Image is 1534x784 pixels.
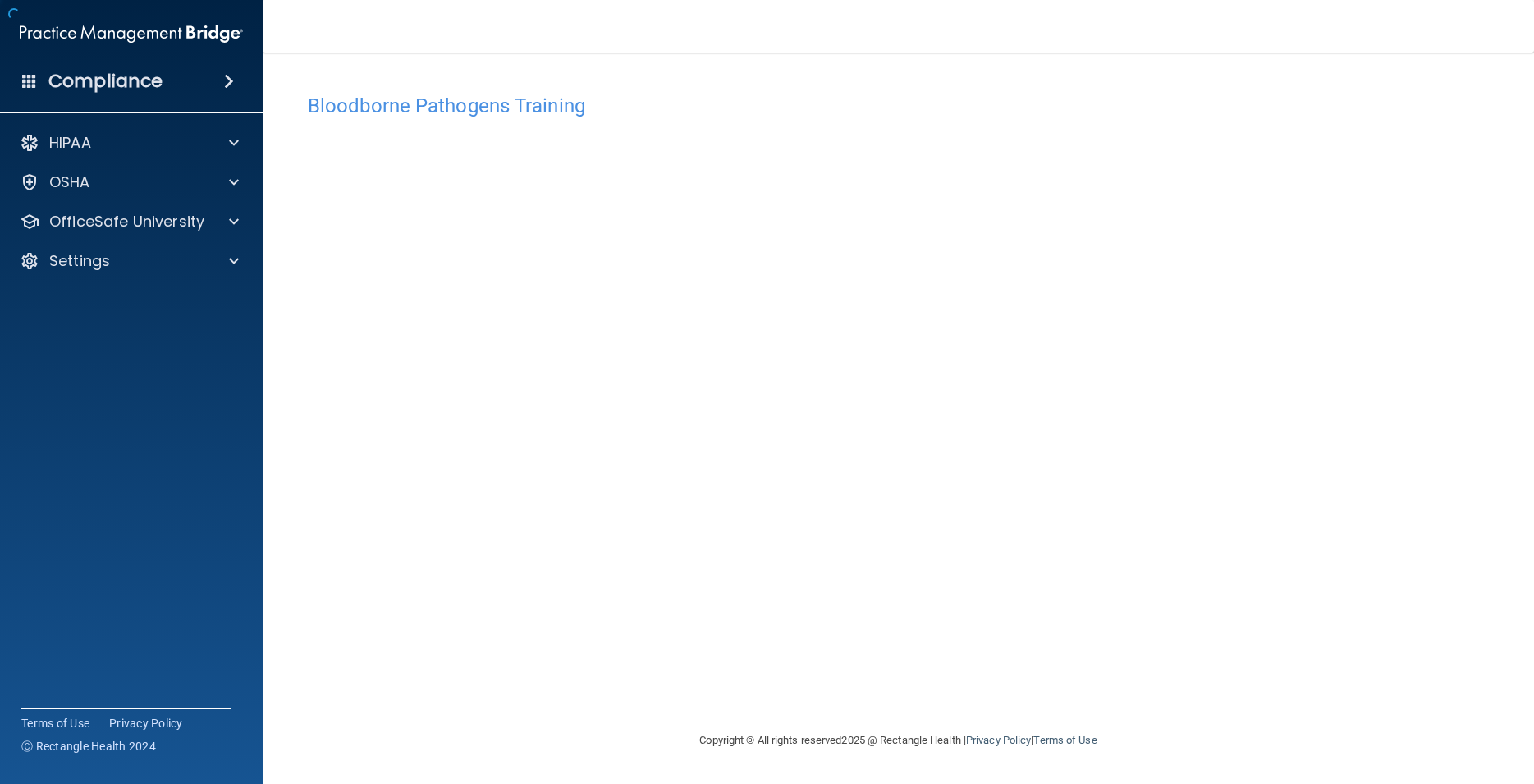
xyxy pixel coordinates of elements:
[20,212,239,232] a: OfficeSafe University
[308,126,1489,630] iframe: bbp
[21,715,89,731] a: Terms of Use
[20,251,239,271] a: Settings
[49,251,110,271] p: Settings
[20,172,239,192] a: OSHA
[48,70,163,93] h4: Compliance
[308,95,1489,117] h4: Bloodborne Pathogens Training
[49,133,91,153] p: HIPAA
[109,715,183,731] a: Privacy Policy
[21,738,156,754] span: Ⓒ Rectangle Health 2024
[599,714,1198,767] div: Copyright © All rights reserved 2025 @ Rectangle Health | |
[20,133,239,153] a: HIPAA
[1033,734,1097,746] a: Terms of Use
[49,212,204,232] p: OfficeSafe University
[20,17,243,50] img: PMB logo
[49,172,90,192] p: OSHA
[966,734,1031,746] a: Privacy Policy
